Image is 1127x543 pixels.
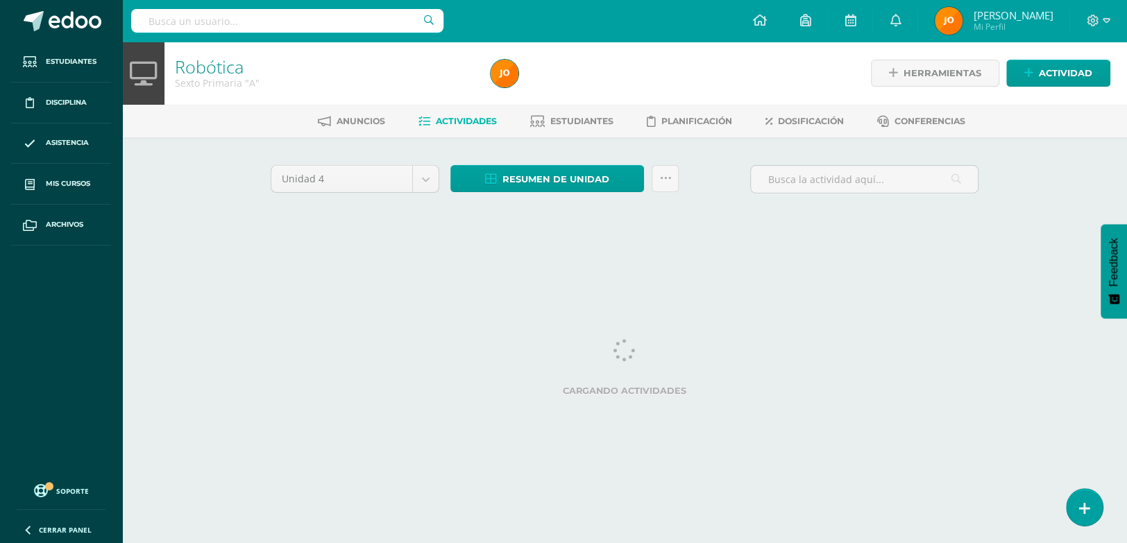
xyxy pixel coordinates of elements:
a: Estudiantes [530,110,613,132]
span: Actividades [436,116,497,126]
h1: Robótica [175,57,474,76]
button: Feedback - Mostrar encuesta [1101,224,1127,318]
img: 0c788b9bcd4f76da369275594a3c6751.png [935,7,963,35]
a: Resumen de unidad [450,165,644,192]
a: Asistencia [11,123,111,164]
input: Busca un usuario... [131,9,443,33]
a: Dosificación [765,110,844,132]
a: Actividades [418,110,497,132]
span: Estudiantes [550,116,613,126]
a: Mis cursos [11,164,111,205]
a: Estudiantes [11,42,111,83]
a: Herramientas [871,60,999,87]
label: Cargando actividades [271,386,978,396]
span: Archivos [46,219,83,230]
span: Actividad [1039,60,1092,86]
span: Conferencias [895,116,965,126]
img: 0c788b9bcd4f76da369275594a3c6751.png [491,60,518,87]
span: Feedback [1108,238,1120,286]
span: Dosificación [778,116,844,126]
input: Busca la actividad aquí... [751,166,978,193]
a: Archivos [11,205,111,245]
a: Unidad 4 [271,166,439,192]
a: Disciplina [11,83,111,123]
span: Asistencia [46,137,89,148]
span: Estudiantes [46,56,96,67]
span: Cerrar panel [39,525,92,535]
a: Planificación [647,110,732,132]
div: Sexto Primaria 'A' [175,76,474,89]
span: Mis cursos [46,178,90,189]
span: Soporte [56,486,89,496]
a: Soporte [17,481,105,499]
span: Herramientas [904,60,981,86]
span: Anuncios [337,116,385,126]
a: Robótica [175,55,244,78]
span: [PERSON_NAME] [973,8,1053,22]
span: Disciplina [46,97,87,108]
a: Actividad [1006,60,1110,87]
span: Resumen de unidad [502,166,609,192]
a: Conferencias [877,110,965,132]
span: Planificación [661,116,732,126]
a: Anuncios [318,110,385,132]
span: Unidad 4 [282,166,402,192]
span: Mi Perfil [973,21,1053,33]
